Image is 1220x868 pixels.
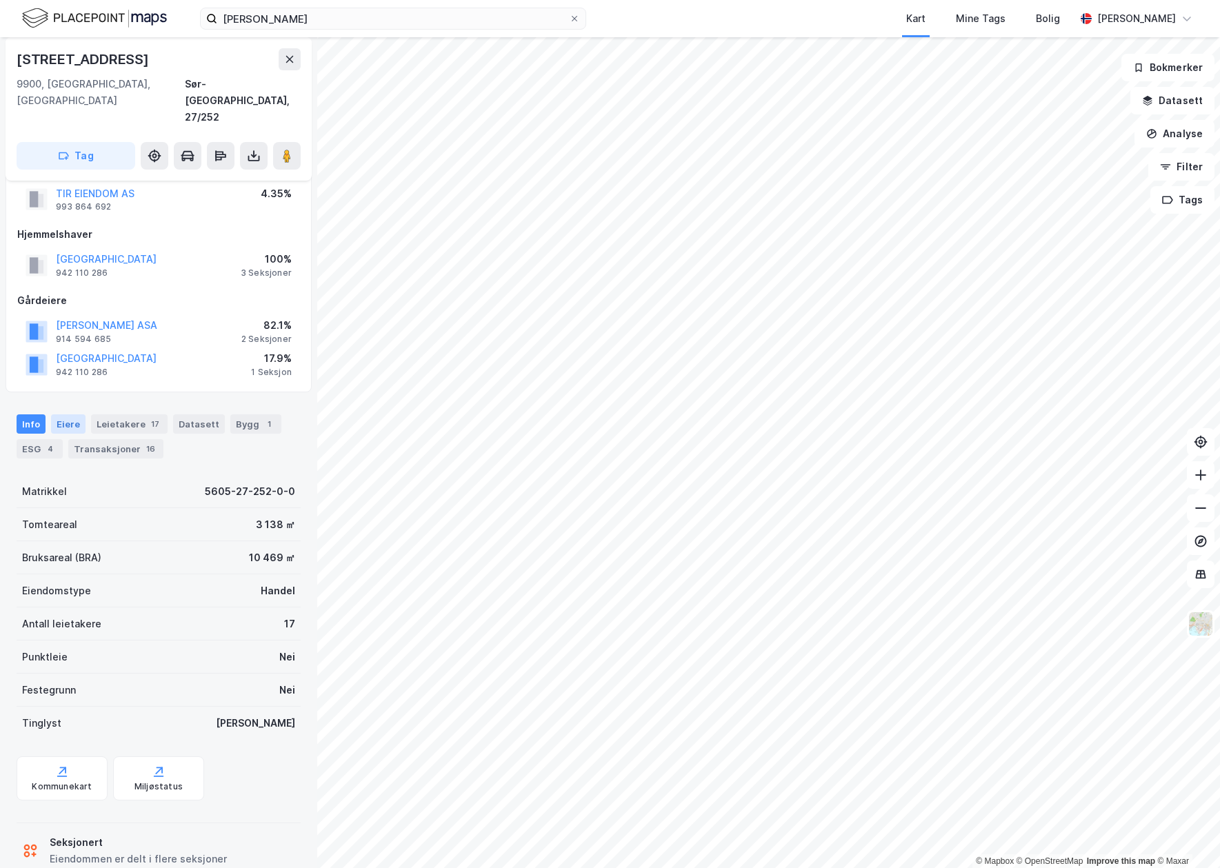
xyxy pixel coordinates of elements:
button: Filter [1148,153,1214,181]
iframe: Chat Widget [1151,802,1220,868]
div: 82.1% [241,317,292,334]
img: logo.f888ab2527a4732fd821a326f86c7f29.svg [22,6,167,30]
div: Nei [279,682,295,698]
a: Improve this map [1087,856,1155,866]
div: Handel [261,583,295,599]
button: Analyse [1134,120,1214,148]
div: Tomteareal [22,516,77,533]
div: 2 Seksjoner [241,334,292,345]
div: 10 469 ㎡ [249,549,295,566]
div: Festegrunn [22,682,76,698]
div: Punktleie [22,649,68,665]
div: 17 [148,417,162,431]
div: [STREET_ADDRESS] [17,48,152,70]
div: Gårdeiere [17,292,300,309]
div: Hjemmelshaver [17,226,300,243]
div: Leietakere [91,414,168,434]
div: Bygg [230,414,281,434]
div: 17.9% [251,350,292,367]
div: 100% [241,251,292,268]
div: [PERSON_NAME] [216,715,295,731]
div: Bolig [1036,10,1060,27]
div: 3 138 ㎡ [256,516,295,533]
div: Nei [279,649,295,665]
button: Tag [17,142,135,170]
div: Kart [906,10,926,27]
div: Kommunekart [32,781,92,792]
div: Kontrollprogram for chat [1151,802,1220,868]
img: Z [1188,611,1214,637]
div: 9900, [GEOGRAPHIC_DATA], [GEOGRAPHIC_DATA] [17,76,185,125]
div: [PERSON_NAME] [1097,10,1176,27]
div: Info [17,414,46,434]
div: Sør-[GEOGRAPHIC_DATA], 27/252 [185,76,301,125]
div: 4.35% [261,185,292,202]
div: 1 Seksjon [251,367,292,378]
div: 4 [43,442,57,456]
div: 914 594 685 [56,334,111,345]
div: Eiendomstype [22,583,91,599]
div: Bruksareal (BRA) [22,549,101,566]
button: Tags [1150,186,1214,214]
div: Datasett [173,414,225,434]
div: Antall leietakere [22,616,101,632]
div: Mine Tags [956,10,1006,27]
div: 942 110 286 [56,268,108,279]
div: Matrikkel [22,483,67,500]
div: 1 [262,417,276,431]
div: Eiere [51,414,86,434]
a: OpenStreetMap [1017,856,1083,866]
div: Tinglyst [22,715,61,731]
div: 993 864 692 [56,201,111,212]
a: Mapbox [976,856,1014,866]
div: Transaksjoner [68,439,163,458]
button: Datasett [1130,87,1214,114]
div: Seksjonert [50,834,227,851]
div: ESG [17,439,63,458]
div: 17 [284,616,295,632]
div: 942 110 286 [56,367,108,378]
div: Eiendommen er delt i flere seksjoner [50,851,227,867]
div: Miljøstatus [134,781,183,792]
div: 3 Seksjoner [241,268,292,279]
div: 5605-27-252-0-0 [205,483,295,500]
button: Bokmerker [1121,54,1214,81]
div: 16 [143,442,158,456]
input: Søk på adresse, matrikkel, gårdeiere, leietakere eller personer [217,8,569,29]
